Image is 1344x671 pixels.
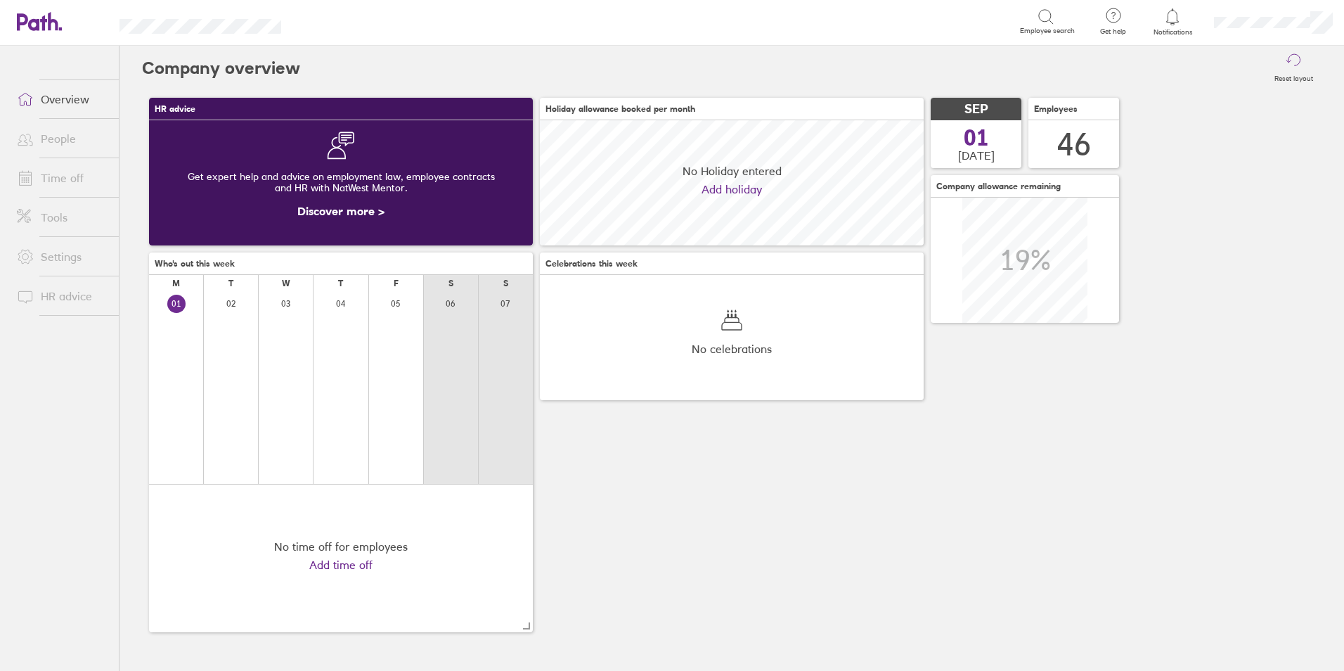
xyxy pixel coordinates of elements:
span: Get help [1090,27,1136,36]
span: Holiday allowance booked per month [545,104,695,114]
span: Celebrations this week [545,259,638,269]
div: T [338,279,343,288]
span: 01 [964,127,989,149]
span: SEP [964,102,988,117]
a: Time off [6,164,119,192]
a: People [6,124,119,153]
div: Search [319,15,355,27]
label: Reset layout [1266,70,1322,83]
span: Who's out this week [155,259,235,269]
span: Notifications [1150,28,1196,37]
span: HR advice [155,104,195,114]
div: T [228,279,233,288]
a: Add time off [309,558,373,571]
div: W [282,279,290,288]
span: [DATE] [958,149,995,162]
a: Notifications [1150,7,1196,37]
div: 46 [1057,127,1091,162]
div: No time off for employees [274,540,408,553]
div: F [394,279,399,288]
h2: Company overview [142,46,300,91]
a: HR advice [6,282,119,310]
a: Overview [6,85,119,113]
div: Get expert help and advice on employment law, employee contracts and HR with NatWest Mentor. [160,160,522,205]
span: Employees [1034,104,1078,114]
a: Tools [6,203,119,231]
span: No Holiday entered [683,165,782,177]
a: Add holiday [702,183,762,196]
a: Discover more > [297,204,385,218]
span: Employee search [1020,27,1075,35]
span: Company allowance remaining [936,181,1061,191]
a: Settings [6,243,119,271]
div: S [503,279,508,288]
button: Reset layout [1266,46,1322,91]
div: S [448,279,453,288]
span: No celebrations [692,343,772,355]
div: M [172,279,180,288]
